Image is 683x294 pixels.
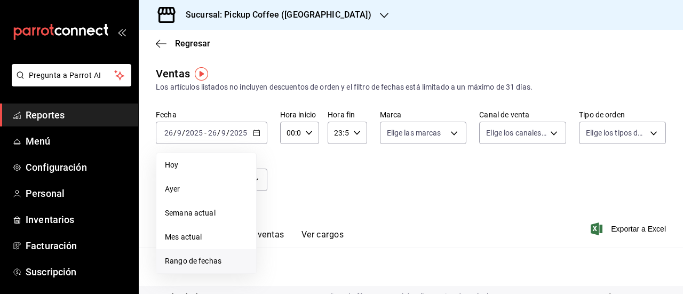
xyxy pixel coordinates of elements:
[173,129,177,137] span: /
[173,229,344,248] div: navigation tabs
[156,111,267,118] label: Fecha
[593,223,666,235] button: Exportar a Excel
[229,129,248,137] input: ----
[12,64,131,86] button: Pregunta a Parrot AI
[217,129,220,137] span: /
[380,111,467,118] label: Marca
[165,256,248,267] span: Rango de fechas
[165,208,248,219] span: Semana actual
[242,229,284,248] button: Ver ventas
[280,111,319,118] label: Hora inicio
[479,111,566,118] label: Canal de venta
[208,129,217,137] input: --
[165,160,248,171] span: Hoy
[7,77,131,89] a: Pregunta a Parrot AI
[26,265,130,279] span: Suscripción
[26,108,130,122] span: Reportes
[185,129,203,137] input: ----
[26,212,130,227] span: Inventarios
[165,232,248,243] span: Mes actual
[204,129,207,137] span: -
[328,111,367,118] label: Hora fin
[177,9,371,21] h3: Sucursal: Pickup Coffee ([GEOGRAPHIC_DATA])
[175,38,210,49] span: Regresar
[26,239,130,253] span: Facturación
[586,128,646,138] span: Elige los tipos de orden
[301,229,344,248] button: Ver cargos
[195,67,208,81] img: Tooltip marker
[221,129,226,137] input: --
[26,160,130,174] span: Configuración
[387,128,441,138] span: Elige las marcas
[29,70,115,81] span: Pregunta a Parrot AI
[182,129,185,137] span: /
[165,184,248,195] span: Ayer
[26,186,130,201] span: Personal
[117,28,126,36] button: open_drawer_menu
[156,66,190,82] div: Ventas
[156,260,666,273] p: Resumen
[164,129,173,137] input: --
[579,111,666,118] label: Tipo de orden
[156,38,210,49] button: Regresar
[156,82,666,93] div: Los artículos listados no incluyen descuentos de orden y el filtro de fechas está limitado a un m...
[26,134,130,148] span: Menú
[486,128,546,138] span: Elige los canales de venta
[177,129,182,137] input: --
[226,129,229,137] span: /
